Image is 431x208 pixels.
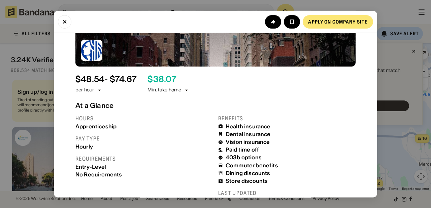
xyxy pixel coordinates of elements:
[75,115,213,122] div: Hours
[308,19,368,24] div: Apply on company site
[226,178,268,184] div: Store discounts
[147,87,189,94] div: Min. take home
[75,164,213,170] div: Entry-Level
[75,87,94,94] div: per hour
[75,155,213,162] div: Requirements
[226,155,262,161] div: 403b options
[226,139,270,145] div: Vision insurance
[75,143,213,150] div: Hourly
[58,15,71,28] button: Close
[218,190,356,197] div: Last updated
[226,131,271,137] div: Dental insurance
[75,75,137,84] div: $ 48.54 - $74.67
[75,171,213,178] div: No Requirements
[218,115,356,122] div: Benefits
[226,170,270,176] div: Dining discounts
[75,123,213,130] div: Apprenticeship
[226,147,259,153] div: Paid time off
[147,75,176,84] div: $ 38.07
[226,123,271,130] div: Health insurance
[75,135,213,142] div: Pay type
[81,40,102,61] img: City of Seattle logo
[226,162,278,169] div: Commuter benefits
[75,101,356,110] div: At a Glance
